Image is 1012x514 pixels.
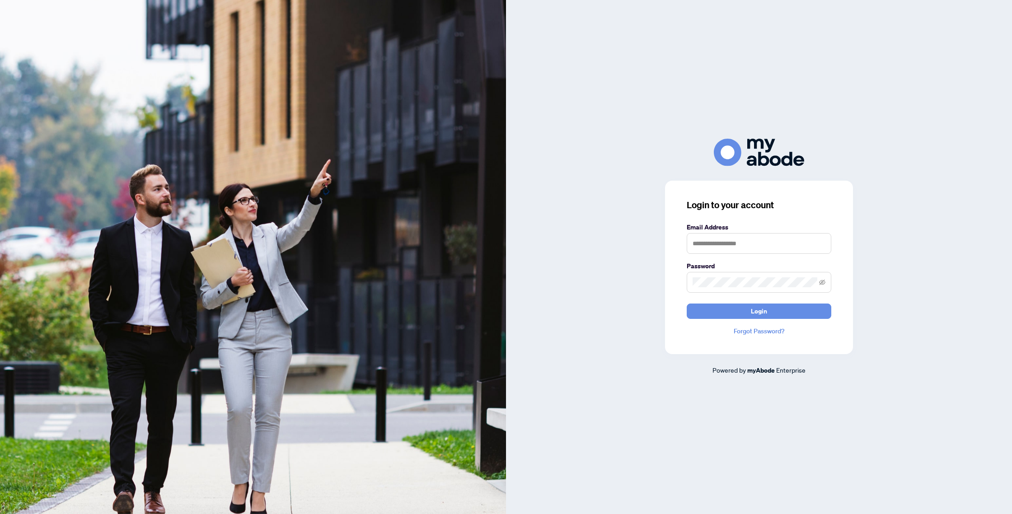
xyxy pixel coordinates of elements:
button: Login [687,304,831,319]
label: Email Address [687,222,831,232]
span: eye-invisible [819,279,825,285]
img: ma-logo [714,139,804,166]
span: Powered by [712,366,746,374]
a: Forgot Password? [687,326,831,336]
span: Login [751,304,767,318]
h3: Login to your account [687,199,831,211]
span: Enterprise [776,366,806,374]
a: myAbode [747,365,775,375]
label: Password [687,261,831,271]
